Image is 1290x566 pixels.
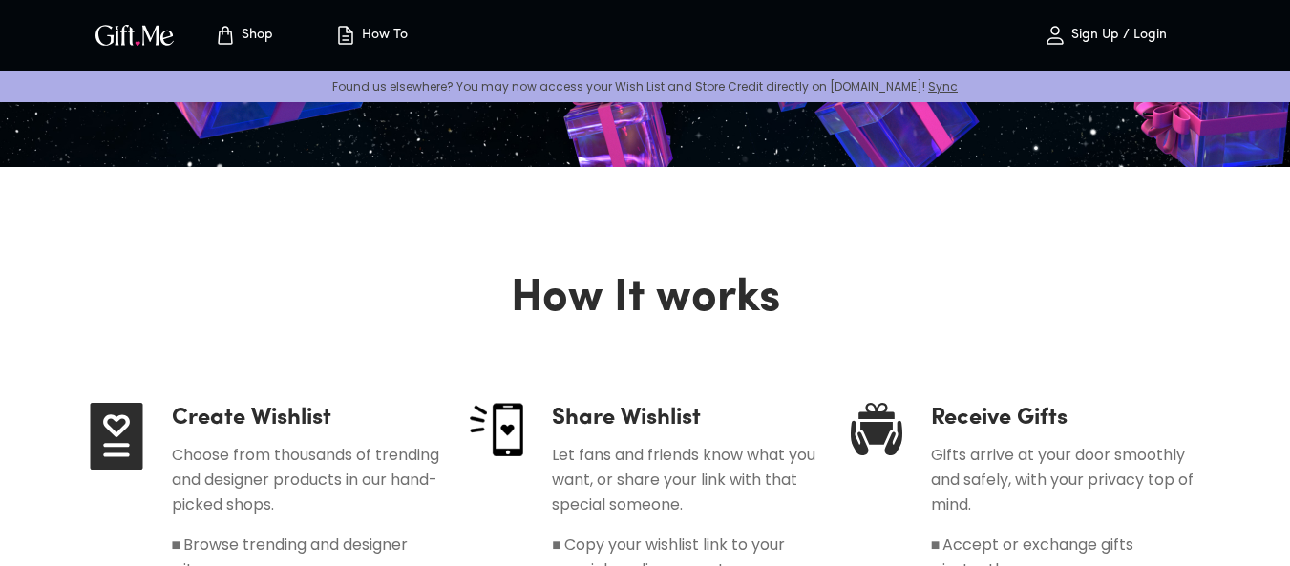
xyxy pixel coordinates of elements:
h2: How It works [90,271,1201,326]
button: GiftMe Logo [90,24,180,47]
h4: Receive Gifts [931,403,1201,433]
h6: Gifts arrive at your door smoothly and safely, with your privacy top of mind. [931,443,1201,517]
p: Sign Up / Login [1067,28,1167,44]
img: how-to.svg [334,24,357,47]
img: create-wishlist.svg [90,403,143,470]
button: Sign Up / Login [1010,5,1201,66]
p: Found us elsewhere? You may now access your Wish List and Store Credit directly on [DOMAIN_NAME]! [15,78,1275,94]
p: How To [357,28,408,44]
a: Sync [928,78,958,94]
img: receive-gifts.svg [851,403,902,455]
h4: Share Wishlist [552,403,820,433]
img: GiftMe Logo [92,21,178,49]
p: Shop [237,28,273,44]
h6: Choose from thousands of trending and designer products in our hand-picked shops. [172,443,440,517]
button: How To [319,5,424,66]
h4: Create Wishlist [172,403,440,433]
h6: Let fans and friends know what you want, or share your link with that special someone. [552,443,820,517]
img: share-wishlist.png [470,403,523,456]
button: Store page [191,5,296,66]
